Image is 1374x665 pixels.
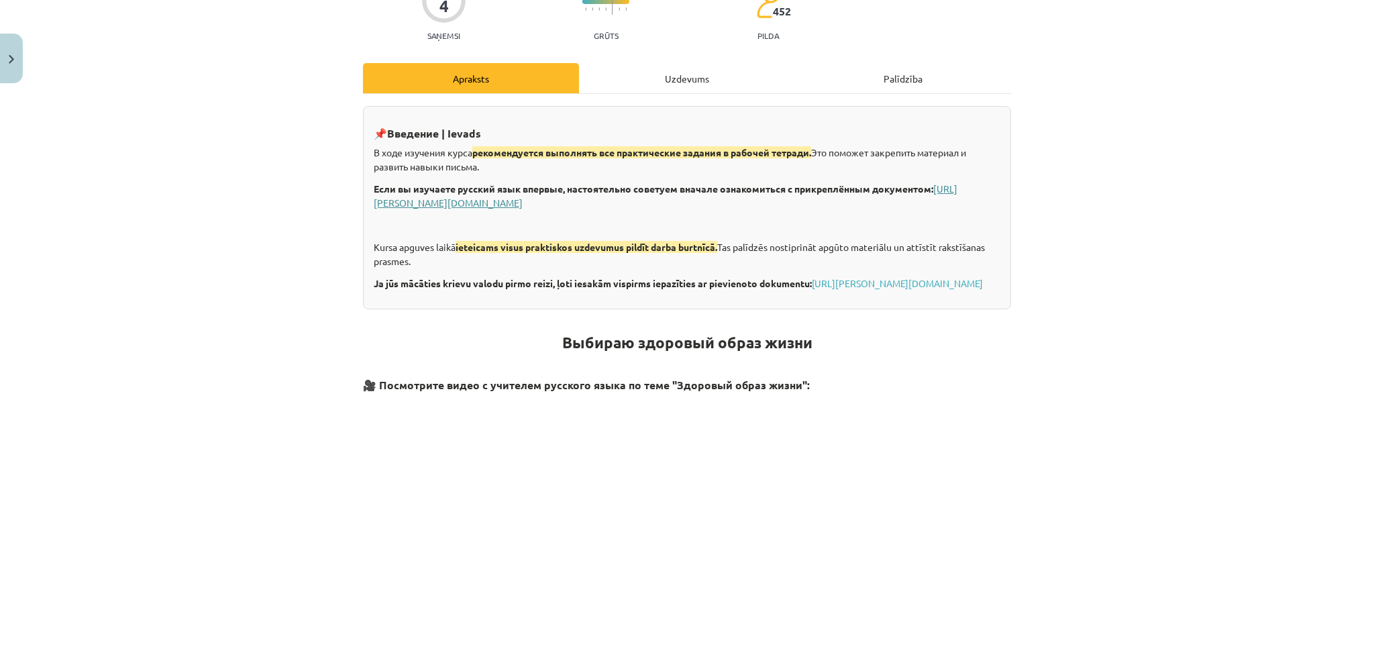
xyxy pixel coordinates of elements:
[773,5,791,17] span: 452
[387,126,481,140] strong: Введение | Ievads
[472,146,811,158] span: рекомендуется выполнять все практические задания в рабочей тетради.
[422,31,466,40] p: Saņemsi
[456,241,717,253] span: ieteicams visus praktiskos uzdevumus pildīt darba burtnīcā.
[9,55,14,64] img: icon-close-lesson-0947bae3869378f0d4975bcd49f059093ad1ed9edebbc8119c70593378902aed.svg
[374,183,957,209] a: [URL][PERSON_NAME][DOMAIN_NAME]
[374,117,1000,142] h3: 📌
[598,7,600,11] img: icon-short-line-57e1e144782c952c97e751825c79c345078a6d821885a25fce030b3d8c18986b.svg
[594,31,619,40] p: Grūts
[795,63,1011,93] div: Palīdzība
[374,240,1000,268] p: Kursa apguves laikā Tas palīdzēs nostiprināt apgūto materiālu un attīstīt rakstīšanas prasmes.
[363,378,810,392] strong: 🎥 Посмотрите видео с учителем русского языка по теме "Здоровый образ жизни":
[585,7,586,11] img: icon-short-line-57e1e144782c952c97e751825c79c345078a6d821885a25fce030b3d8c18986b.svg
[625,7,627,11] img: icon-short-line-57e1e144782c952c97e751825c79c345078a6d821885a25fce030b3d8c18986b.svg
[374,277,812,289] strong: Ja jūs mācāties krievu valodu pirmo reizi, ļoti iesakām vispirms iepazīties ar pievienoto dokumentu:
[619,7,620,11] img: icon-short-line-57e1e144782c952c97e751825c79c345078a6d821885a25fce030b3d8c18986b.svg
[757,31,779,40] p: pilda
[363,63,579,93] div: Apraksts
[562,333,812,352] strong: Выбираю здоровый образ жизни
[374,146,1000,174] p: В ходе изучения курса Это поможет закрепить материал и развить навыки письма.
[374,183,933,195] strong: Если вы изучаете русский язык впервые, настоятельно советуем вначале ознакомиться с прикреплённым...
[605,7,606,11] img: icon-short-line-57e1e144782c952c97e751825c79c345078a6d821885a25fce030b3d8c18986b.svg
[579,63,795,93] div: Uzdevums
[812,277,983,289] a: [URL][PERSON_NAME][DOMAIN_NAME]
[592,7,593,11] img: icon-short-line-57e1e144782c952c97e751825c79c345078a6d821885a25fce030b3d8c18986b.svg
